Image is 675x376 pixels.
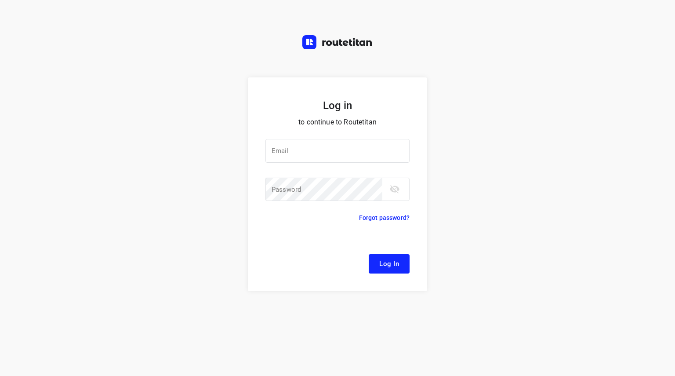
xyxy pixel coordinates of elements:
p: Forgot password? [359,212,410,223]
button: toggle password visibility [386,180,403,198]
span: Log In [379,258,399,270]
button: Log In [369,254,410,274]
img: Routetitan [302,35,373,49]
h5: Log in [265,99,410,113]
p: to continue to Routetitan [265,116,410,128]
